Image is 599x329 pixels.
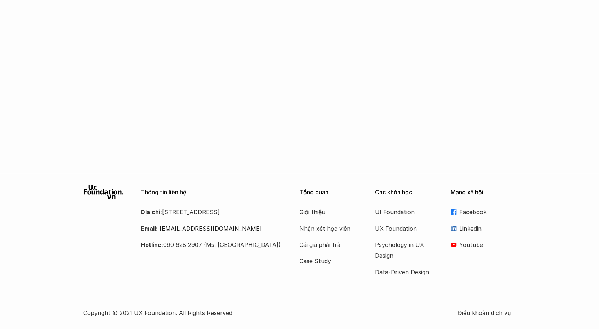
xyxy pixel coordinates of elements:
p: 090 628 2907 (Ms. [GEOGRAPHIC_DATA]) [141,239,282,250]
p: Thông tin liên hệ [141,189,282,196]
p: Tổng quan [300,189,365,196]
p: Linkedin [460,223,516,234]
a: Cái giá phải trả [300,239,357,250]
a: Psychology in UX Design [375,239,433,261]
a: Giới thiệu [300,207,357,217]
a: Điều khoản dịch vụ [458,307,516,318]
p: Copyright © 2021 UX Foundation. All Rights Reserved [84,307,458,318]
p: Các khóa học [375,189,440,196]
p: Youtube [460,239,516,250]
a: Data-Driven Design [375,267,433,278]
a: UI Foundation [375,207,433,217]
strong: Hotline: [141,241,164,248]
a: UX Foundation [375,223,433,234]
strong: Địa chỉ: [141,208,162,216]
p: Mạng xã hội [451,189,516,196]
p: Facebook [460,207,516,217]
p: [STREET_ADDRESS] [141,207,282,217]
a: Facebook [451,207,516,217]
a: Linkedin [451,223,516,234]
a: Youtube [451,239,516,250]
strong: Email: [141,225,158,232]
a: [EMAIL_ADDRESS][DOMAIN_NAME] [160,225,262,232]
a: Nhận xét học viên [300,223,357,234]
a: Case Study [300,256,357,266]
